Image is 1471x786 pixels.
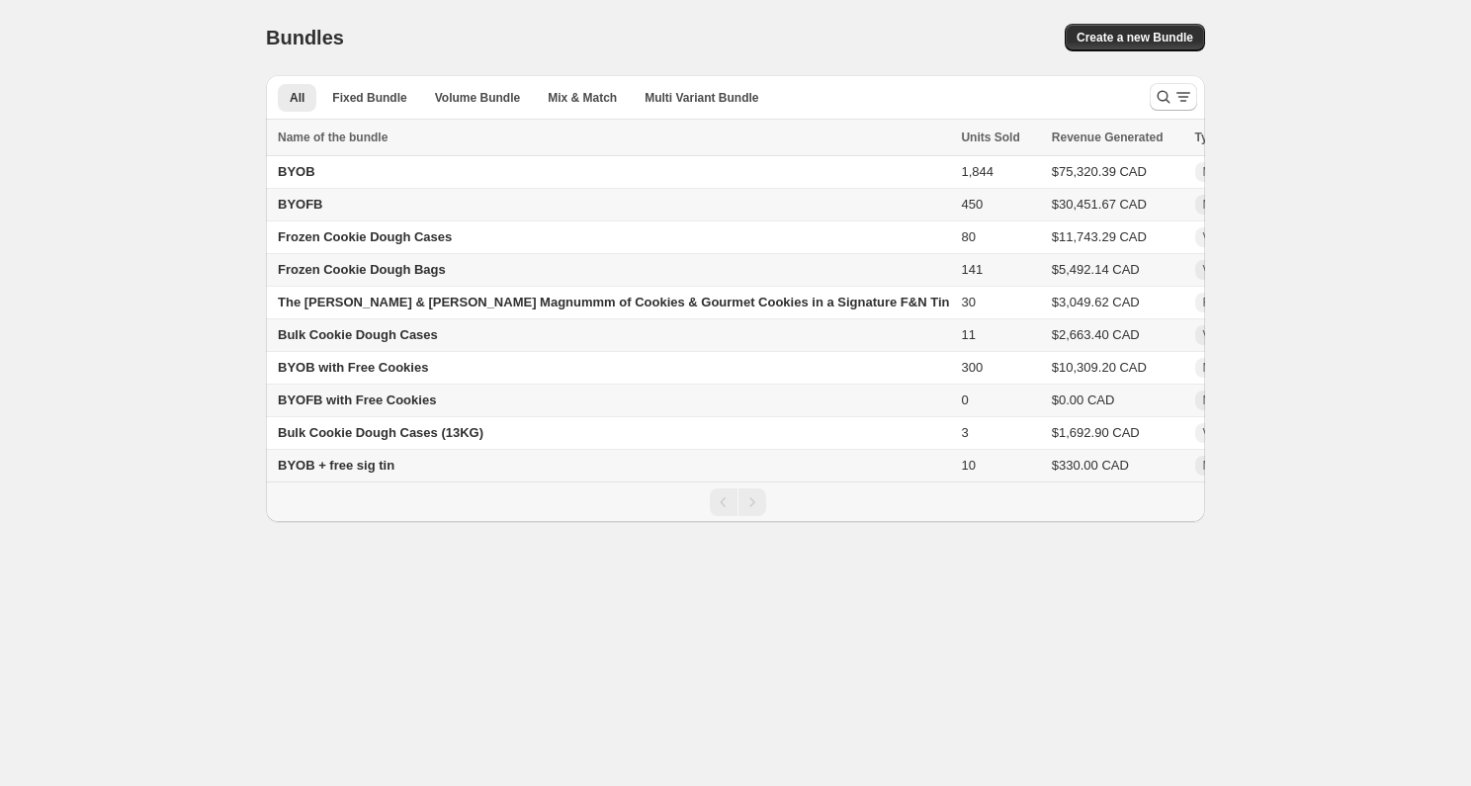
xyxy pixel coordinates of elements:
span: Mix & Match [1203,393,1268,408]
span: Create a new Bundle [1077,30,1193,45]
span: The [PERSON_NAME] & [PERSON_NAME] Magnummm of Cookies & Gourmet Cookies in a Signature F&N Tin [278,295,949,309]
span: BYOFB with Free Cookies [278,393,436,407]
span: Bulk Cookie Dough Cases [278,327,438,342]
span: $2,663.40 CAD [1052,327,1140,342]
span: $330.00 CAD [1052,458,1129,473]
span: Mix & Match [1203,164,1268,180]
span: 0 [961,393,968,407]
span: Mix & Match [1203,360,1268,376]
button: Revenue Generated [1052,128,1183,147]
span: Volume Bundle [1203,425,1283,441]
span: 11 [961,327,975,342]
span: $30,451.67 CAD [1052,197,1147,212]
span: Mix & Match [1203,197,1268,213]
span: Units Sold [961,128,1019,147]
span: All [290,90,304,106]
span: $5,492.14 CAD [1052,262,1140,277]
span: 3 [961,425,968,440]
span: Multi Variant Bundle [645,90,758,106]
span: BYOB [278,164,315,179]
span: 1,844 [961,164,994,179]
span: 30 [961,295,975,309]
span: BYOB with Free Cookies [278,360,428,375]
span: Volume Bundle [435,90,520,106]
span: Volume Bundle [1203,229,1283,245]
button: Create a new Bundle [1065,24,1205,51]
div: Name of the bundle [278,128,949,147]
span: 141 [961,262,983,277]
span: 300 [961,360,983,375]
button: Search and filter results [1150,83,1197,111]
span: BYOB + free sig tin [278,458,394,473]
span: Volume Bundle [1203,327,1283,343]
span: 450 [961,197,983,212]
span: Fixed Bundle [1203,295,1272,310]
h1: Bundles [266,26,344,49]
span: Volume Bundle [1203,262,1283,278]
button: Units Sold [961,128,1039,147]
span: Bulk Cookie Dough Cases (13KG) [278,425,483,440]
span: 10 [961,458,975,473]
span: 80 [961,229,975,244]
span: $0.00 CAD [1052,393,1115,407]
span: $10,309.20 CAD [1052,360,1147,375]
nav: Pagination [266,481,1205,522]
span: $1,692.90 CAD [1052,425,1140,440]
span: $11,743.29 CAD [1052,229,1147,244]
span: $75,320.39 CAD [1052,164,1147,179]
span: BYOFB [278,197,323,212]
span: Frozen Cookie Dough Cases [278,229,452,244]
span: Revenue Generated [1052,128,1164,147]
span: $3,049.62 CAD [1052,295,1140,309]
span: Mix & Match [548,90,617,106]
div: Type [1195,128,1291,147]
span: Fixed Bundle [332,90,406,106]
span: Mix & Match [1203,458,1268,474]
span: Frozen Cookie Dough Bags [278,262,446,277]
